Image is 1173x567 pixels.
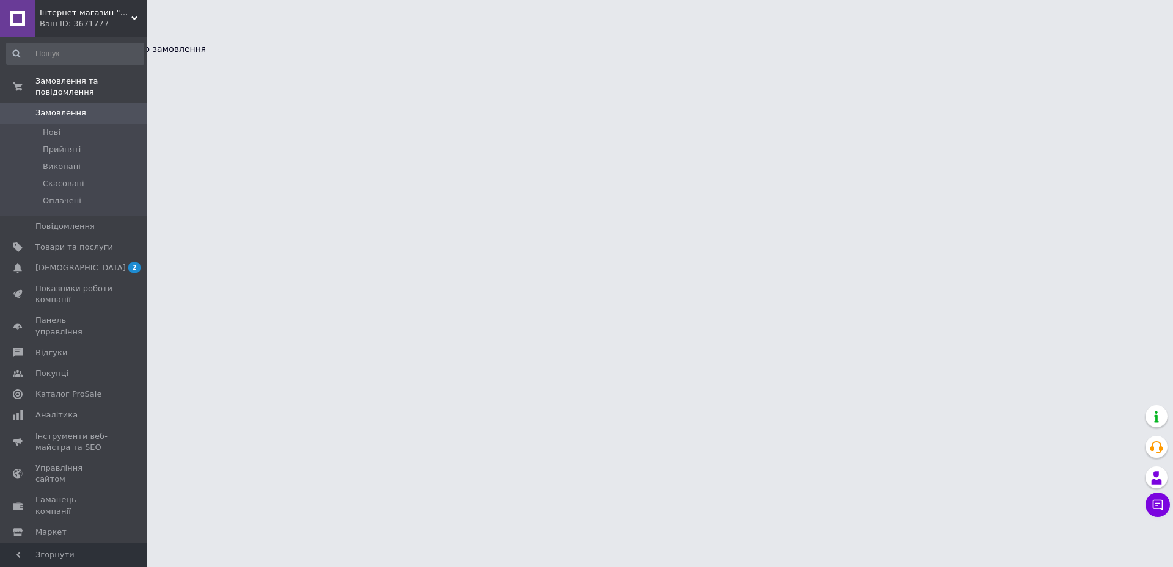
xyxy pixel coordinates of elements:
[35,410,78,421] span: Аналітика
[1146,493,1170,517] button: Чат з покупцем
[35,431,113,453] span: Інструменти веб-майстра та SEO
[40,18,147,29] div: Ваш ID: 3671777
[35,221,95,232] span: Повідомлення
[35,389,101,400] span: Каталог ProSale
[35,262,126,273] span: [DEMOGRAPHIC_DATA]
[40,7,131,18] span: Інтернет-магазин "Amigurumi-Mir" пряжа та фурнітура для рукоділля
[43,144,81,155] span: Прийняті
[35,283,113,305] span: Показники роботи компанії
[35,494,113,516] span: Гаманець компанії
[43,127,60,138] span: Нові
[35,76,147,98] span: Замовлення та повідомлення
[35,347,67,358] span: Відгуки
[35,242,113,253] span: Товари та послуги
[43,195,81,206] span: Оплачені
[35,463,113,485] span: Управління сайтом
[35,107,86,118] span: Замовлення
[35,527,67,538] span: Маркет
[43,161,81,172] span: Виконані
[128,262,141,273] span: 2
[43,178,84,189] span: Скасовані
[35,368,68,379] span: Покупці
[35,315,113,337] span: Панель управління
[6,43,144,65] input: Пошук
